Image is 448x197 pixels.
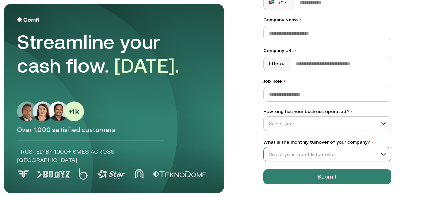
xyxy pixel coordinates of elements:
span: • [350,110,353,114]
button: Submit [263,169,391,184]
img: Logo 2 [79,168,88,180]
span: • [283,78,285,84]
img: Logo 3 [97,170,125,179]
label: How long has your business operated? [263,108,391,115]
span: [DATE]. [114,54,180,77]
img: Logo [17,17,39,22]
div: Streamline your cash flow. [17,30,201,78]
img: Logo 0 [17,170,30,178]
div: https:// [264,57,290,71]
span: • [299,17,301,22]
img: Logo 4 [134,169,144,179]
span: • [295,48,297,53]
label: What is the monthly turnover of your company? [263,139,391,146]
p: Over 1,000 satisfied customers [17,125,211,134]
img: Logo 1 [37,171,70,178]
label: Company URL [263,47,391,54]
span: • [371,140,374,145]
p: Trusted by 1000+ SMEs across [GEOGRAPHIC_DATA] [17,147,164,164]
label: Company Name [263,16,391,23]
label: Job Role [263,78,391,85]
img: Logo 5 [153,171,206,178]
